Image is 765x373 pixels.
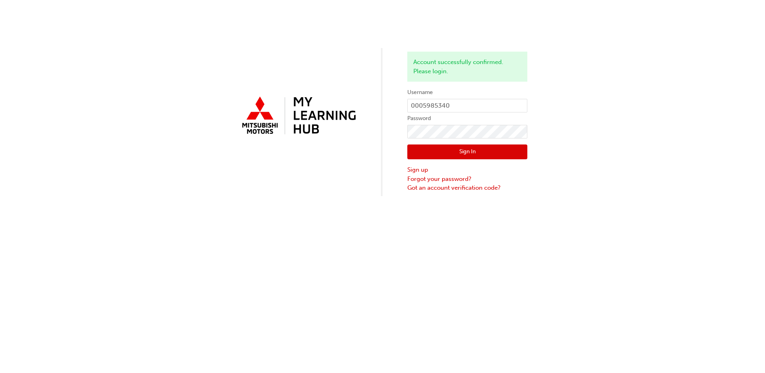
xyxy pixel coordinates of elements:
[407,165,527,174] a: Sign up
[407,114,527,123] label: Password
[407,52,527,82] div: Account successfully confirmed. Please login.
[407,174,527,184] a: Forgot your password?
[238,93,358,139] img: mmal
[407,183,527,193] a: Got an account verification code?
[407,88,527,97] label: Username
[407,99,527,112] input: Username
[407,144,527,160] button: Sign In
